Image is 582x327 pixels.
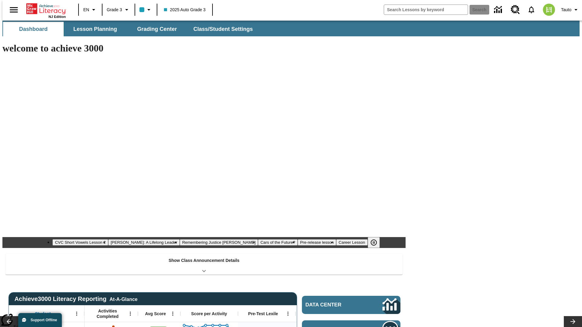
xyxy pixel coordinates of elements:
span: Grading Center [137,26,177,33]
button: Open Menu [126,309,135,318]
span: Class/Student Settings [193,26,253,33]
a: Data Center [490,2,507,18]
span: Support Offline [31,318,57,322]
a: Resource Center, Will open in new tab [507,2,523,18]
a: Notifications [523,2,539,18]
a: Data Center [302,296,400,314]
button: Open Menu [283,309,293,318]
span: Grade 3 [107,7,122,13]
button: Pause [368,237,380,248]
button: Support Offline [18,313,62,327]
div: SubNavbar [2,21,580,36]
h1: welcome to achieve 3000 [2,43,406,54]
span: Data Center [306,302,362,308]
button: Slide 1 CVC Short Vowels Lesson 2 [52,239,108,246]
div: SubNavbar [2,22,258,36]
button: Class/Student Settings [189,22,258,36]
button: Slide 2 Dianne Feinstein: A Lifelong Leader [108,239,180,246]
span: Score per Activity [191,311,227,316]
span: Tauto [561,7,571,13]
button: Slide 6 Career Lesson [336,239,367,246]
button: Select a new avatar [539,2,559,18]
button: Open Menu [72,309,81,318]
img: avatar image [543,4,555,16]
div: Show Class Announcement Details [5,254,403,275]
span: Lesson Planning [73,26,117,33]
button: Slide 4 Cars of the Future? [258,239,298,246]
button: Slide 5 Pre-release lesson [298,239,336,246]
span: Dashboard [19,26,48,33]
button: Open side menu [5,1,23,19]
span: Activities Completed [88,308,128,319]
input: search field [384,5,468,15]
button: Class color is light blue. Change class color [137,4,155,15]
span: 2025 Auto Grade 3 [164,7,206,13]
span: NJ Edition [48,15,66,18]
button: Open Menu [168,309,177,318]
button: Dashboard [3,22,64,36]
p: Show Class Announcement Details [169,257,239,264]
span: Avg Score [145,311,166,316]
div: At-A-Glance [109,296,137,302]
span: Pre-Test Lexile [248,311,278,316]
button: Lesson carousel, Next [564,316,582,327]
a: Home [26,3,66,15]
button: Language: EN, Select a language [81,4,100,15]
button: Slide 3 Remembering Justice O'Connor [180,239,258,246]
div: Pause [368,237,386,248]
button: Grading Center [127,22,187,36]
span: Student [35,311,51,316]
button: Lesson Planning [65,22,125,36]
div: Home [26,2,66,18]
span: EN [83,7,89,13]
button: Profile/Settings [559,4,582,15]
button: Grade: Grade 3, Select a grade [104,4,133,15]
span: Achieve3000 Literacy Reporting [15,296,138,302]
